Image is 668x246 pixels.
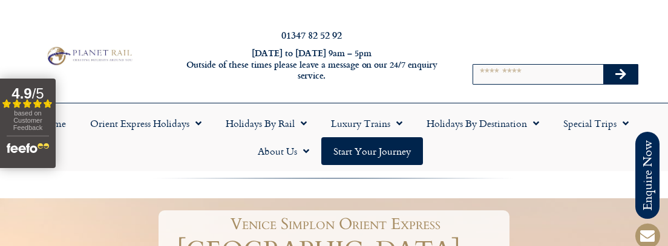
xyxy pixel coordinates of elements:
[246,137,321,165] a: About Us
[414,109,551,137] a: Holidays by Destination
[281,28,342,42] a: 01347 82 52 92
[551,109,641,137] a: Special Trips
[214,109,319,137] a: Holidays by Rail
[181,48,442,82] h6: [DATE] to [DATE] 9am – 5pm Outside of these times please leave a message on our 24/7 enquiry serv...
[603,65,638,84] button: Search
[6,109,662,165] nav: Menu
[44,45,134,67] img: Planet Rail Train Holidays Logo
[168,216,503,232] h1: Venice Simplon Orient Express
[78,109,214,137] a: Orient Express Holidays
[319,109,414,137] a: Luxury Trains
[321,137,423,165] a: Start your Journey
